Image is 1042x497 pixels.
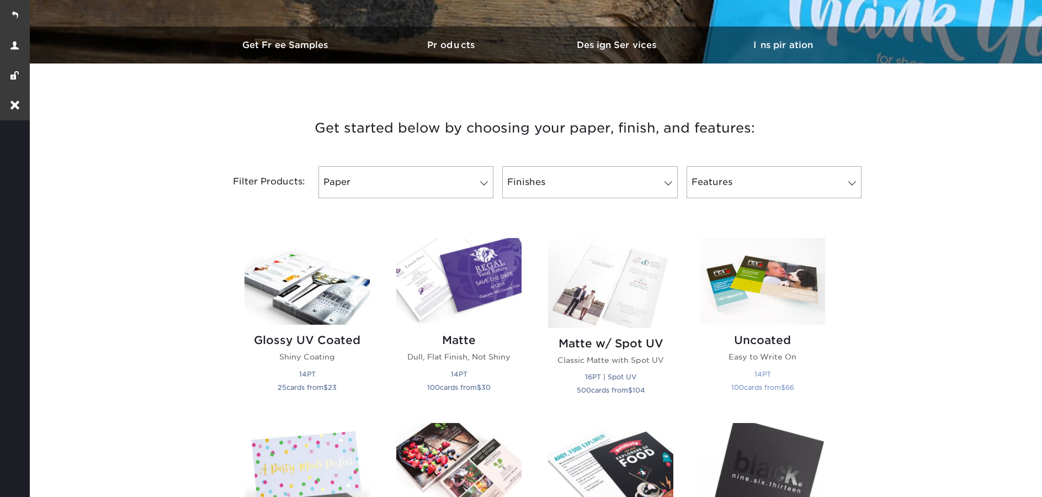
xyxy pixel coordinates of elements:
[204,40,369,50] h3: Get Free Samples
[369,40,535,50] h3: Products
[328,383,337,392] span: 23
[477,383,481,392] span: $
[700,334,825,347] h2: Uncoated
[585,373,636,381] small: 16PT | Spot UV
[700,40,866,50] h3: Inspiration
[318,166,493,198] a: Paper
[244,238,370,410] a: Glossy UV Coated Postcards Glossy UV Coated Shiny Coating 14PT 25cards from$23
[687,166,862,198] a: Features
[278,383,337,392] small: cards from
[785,383,794,392] span: 66
[731,383,744,392] span: 100
[577,386,591,394] span: 500
[700,351,825,362] p: Easy to Write On
[700,238,825,410] a: Uncoated Postcards Uncoated Easy to Write On 14PT 100cards from$66
[244,351,370,362] p: Shiny Coating
[244,238,370,325] img: Glossy UV Coated Postcards
[299,370,316,378] small: 14PT
[781,383,785,392] span: $
[700,27,866,64] a: Inspiration
[369,27,535,64] a: Products
[548,238,673,410] a: Matte w/ Spot UV Postcards Matte w/ Spot UV Classic Matte with Spot UV 16PT | Spot UV 500cards fr...
[204,27,369,64] a: Get Free Samples
[396,351,522,362] p: Dull, Flat Finish, Not Shiny
[535,27,700,64] a: Design Services
[548,337,673,350] h2: Matte w/ Spot UV
[278,383,286,392] span: 25
[700,238,825,325] img: Uncoated Postcards
[396,238,522,410] a: Matte Postcards Matte Dull, Flat Finish, Not Shiny 14PT 100cards from$30
[396,238,522,325] img: Matte Postcards
[535,40,700,50] h3: Design Services
[577,386,645,394] small: cards from
[632,386,645,394] span: 104
[754,370,771,378] small: 14PT
[212,103,858,153] h3: Get started below by choosing your paper, finish, and features:
[427,383,440,392] span: 100
[323,383,328,392] span: $
[481,383,491,392] span: 30
[204,166,314,198] div: Filter Products:
[628,386,632,394] span: $
[731,383,794,392] small: cards from
[502,166,677,198] a: Finishes
[427,383,491,392] small: cards from
[548,238,673,327] img: Matte w/ Spot UV Postcards
[548,355,673,366] p: Classic Matte with Spot UV
[396,334,522,347] h2: Matte
[244,334,370,347] h2: Glossy UV Coated
[451,370,467,378] small: 14PT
